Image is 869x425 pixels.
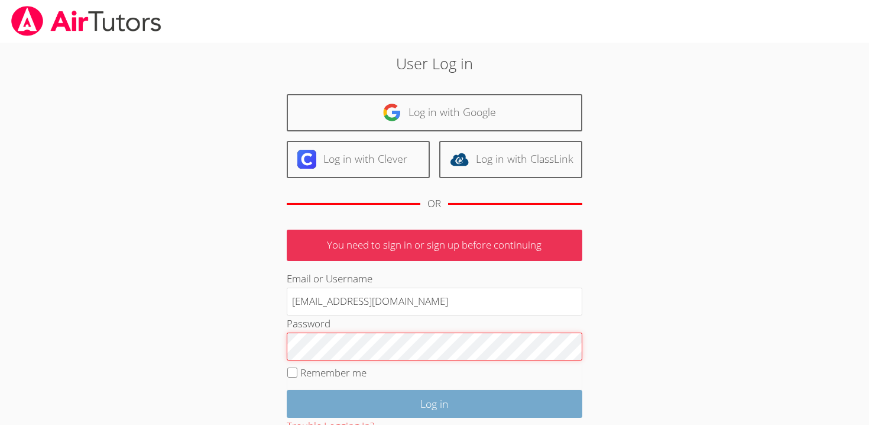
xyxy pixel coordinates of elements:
input: Log in [287,390,582,418]
h2: User Log in [200,52,669,75]
div: OR [427,195,441,213]
label: Password [287,317,330,330]
img: google-logo-50288ca7cdecda66e5e0955fdab243c47b7ad437acaf1139b6f446037453330a.svg [382,103,401,122]
img: classlink-logo-d6bb404cc1216ec64c9a2012d9dc4662098be43eaf13dc465df04b49fa7ab582.svg [450,150,469,169]
p: You need to sign in or sign up before continuing [287,230,582,261]
a: Log in with Google [287,94,582,131]
a: Log in with ClassLink [439,141,582,178]
label: Email or Username [287,272,372,285]
label: Remember me [300,366,367,379]
img: clever-logo-6eab21bc6e7a338710f1a6ff85c0baf02591cd810cc4098c63d3a4b26e2feb20.svg [297,150,316,169]
img: airtutors_banner-c4298cdbf04f3fff15de1276eac7730deb9818008684d7c2e4769d2f7ddbe033.png [10,6,163,36]
a: Log in with Clever [287,141,430,178]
